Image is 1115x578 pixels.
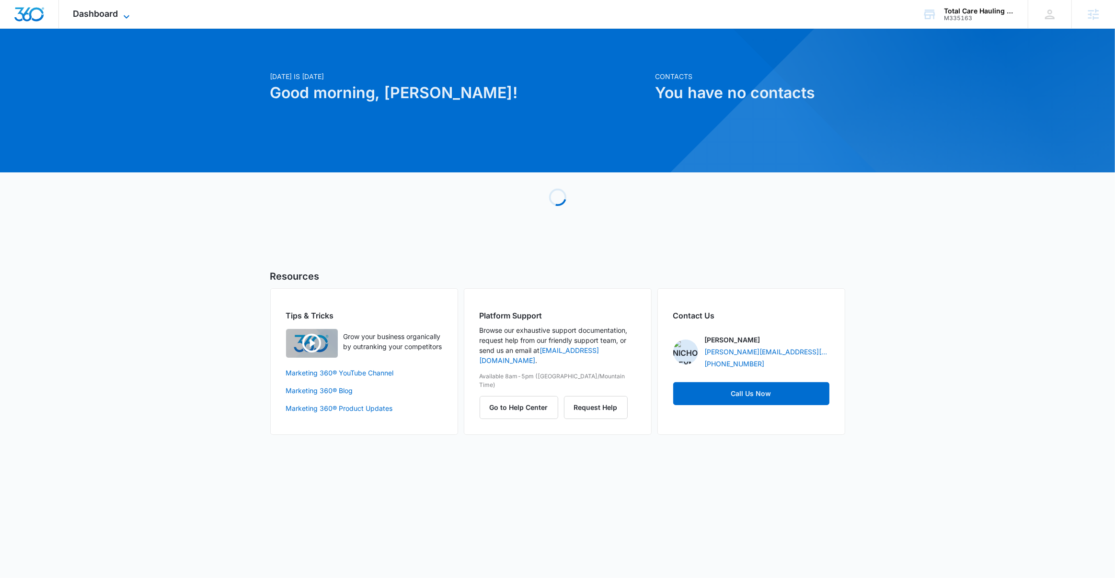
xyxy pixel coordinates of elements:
h5: Resources [270,269,845,283]
p: [PERSON_NAME] [705,335,760,345]
p: Grow your business organically by outranking your competitors [344,331,442,351]
a: Request Help [564,403,628,411]
a: [PERSON_NAME][EMAIL_ADDRESS][PERSON_NAME][DOMAIN_NAME] [705,347,829,357]
h2: Contact Us [673,310,829,321]
a: Call Us Now [673,382,829,405]
a: Marketing 360® Blog [286,385,442,396]
button: Go to Help Center [480,396,558,419]
p: Browse our exhaustive support documentation, request help from our friendly support team, or send... [480,325,636,365]
h2: Tips & Tricks [286,310,442,321]
p: Contacts [655,71,845,81]
h1: You have no contacts [655,81,845,104]
a: Go to Help Center [480,403,564,411]
a: Marketing 360® YouTube Channel [286,368,442,378]
div: account id [944,15,1014,22]
h2: Platform Support [480,310,636,321]
p: Available 8am-5pm ([GEOGRAPHIC_DATA]/Mountain Time) [480,372,636,389]
a: [PHONE_NUMBER] [705,359,765,369]
h1: Good morning, [PERSON_NAME]! [270,81,650,104]
p: [DATE] is [DATE] [270,71,650,81]
img: Quick Overview Video [286,329,338,358]
button: Request Help [564,396,628,419]
a: Marketing 360® Product Updates [286,403,442,413]
img: Nicholas Geymann [673,340,698,364]
span: Dashboard [73,9,118,19]
div: account name [944,7,1014,15]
